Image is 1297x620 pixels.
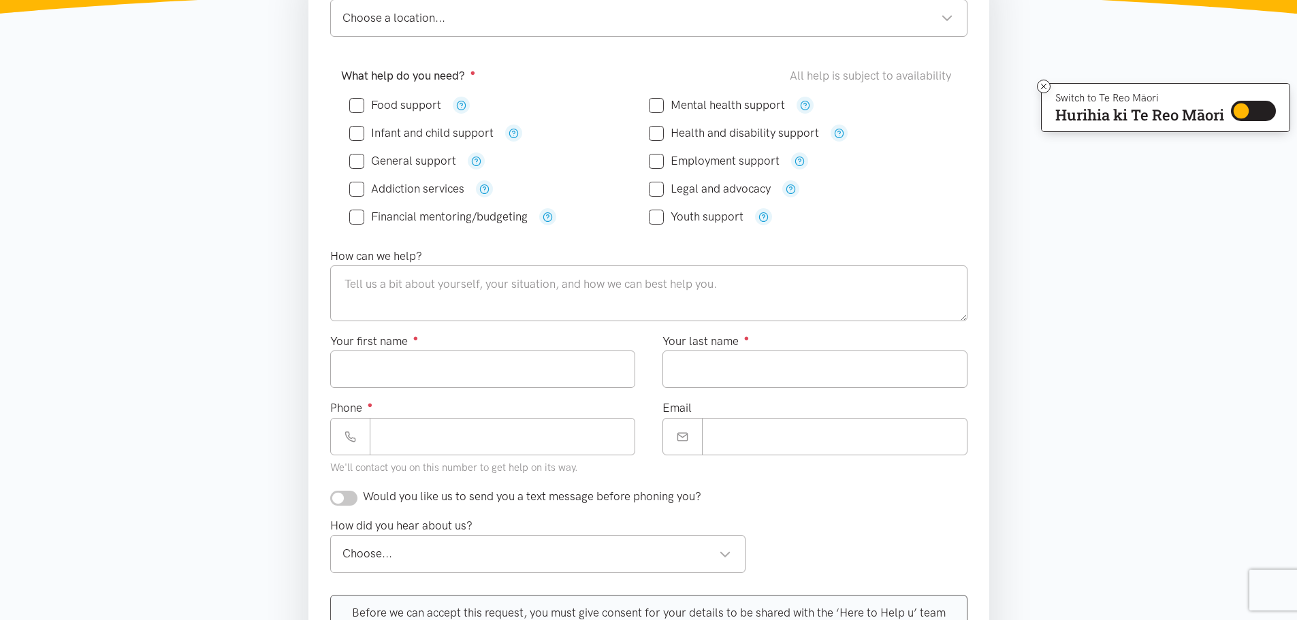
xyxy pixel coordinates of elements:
[702,418,967,455] input: Email
[368,399,373,410] sup: ●
[330,332,419,350] label: Your first name
[330,461,578,474] small: We'll contact you on this number to get help on its way.
[342,9,953,27] div: Choose a location...
[413,333,419,343] sup: ●
[649,211,743,223] label: Youth support
[349,211,528,223] label: Financial mentoring/budgeting
[349,183,464,195] label: Addiction services
[649,99,785,111] label: Mental health support
[649,155,780,167] label: Employment support
[662,332,750,350] label: Your last name
[330,399,373,417] label: Phone
[330,247,422,265] label: How can we help?
[790,67,957,85] div: All help is subject to availability
[649,183,771,195] label: Legal and advocacy
[341,67,476,85] label: What help do you need?
[744,333,750,343] sup: ●
[470,67,476,78] sup: ●
[349,127,494,139] label: Infant and child support
[1055,94,1224,102] p: Switch to Te Reo Māori
[363,489,701,503] span: Would you like us to send you a text message before phoning you?
[370,418,635,455] input: Phone number
[349,155,456,167] label: General support
[349,99,441,111] label: Food support
[330,517,473,535] label: How did you hear about us?
[342,544,732,563] div: Choose...
[662,399,692,417] label: Email
[1055,109,1224,121] p: Hurihia ki Te Reo Māori
[649,127,819,139] label: Health and disability support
